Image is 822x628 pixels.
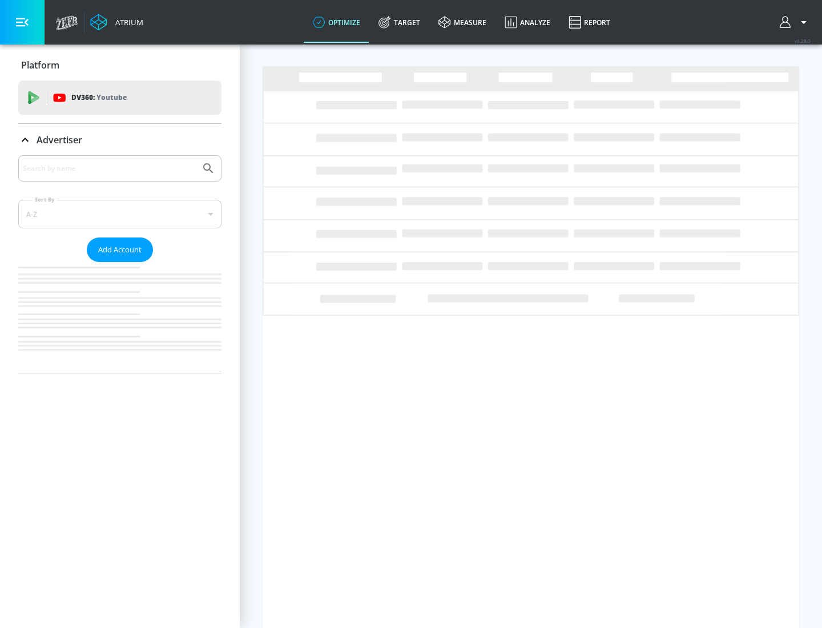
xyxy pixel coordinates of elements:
p: Advertiser [37,134,82,146]
div: Atrium [111,17,143,27]
div: DV360: Youtube [18,80,221,115]
nav: list of Advertiser [18,262,221,373]
div: Advertiser [18,155,221,373]
p: Platform [21,59,59,71]
div: Platform [18,49,221,81]
div: A-Z [18,200,221,228]
a: optimize [304,2,369,43]
a: Report [559,2,619,43]
a: Atrium [90,14,143,31]
a: measure [429,2,495,43]
a: Analyze [495,2,559,43]
button: Add Account [87,237,153,262]
span: v 4.28.0 [795,38,811,44]
span: Add Account [98,243,142,256]
a: Target [369,2,429,43]
p: Youtube [96,91,127,103]
input: Search by name [23,161,196,176]
p: DV360: [71,91,127,104]
label: Sort By [33,196,57,203]
div: Advertiser [18,124,221,156]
